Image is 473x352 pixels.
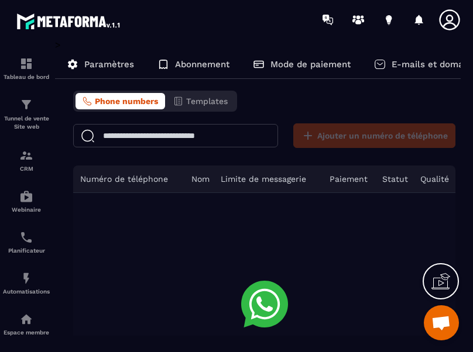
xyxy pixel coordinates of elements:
a: formationformationTunnel de vente Site web [3,89,50,140]
button: Phone numbers [76,93,165,109]
p: Automatisations [3,288,50,295]
button: Templates [166,93,235,109]
th: Nom [184,165,214,193]
a: schedulerschedulerPlanificateur [3,222,50,263]
img: automations [19,271,33,285]
p: Tableau de bord [3,74,50,80]
p: Tunnel de vente Site web [3,115,50,131]
p: Mode de paiement [270,59,351,70]
img: scheduler [19,230,33,244]
th: Numéro de téléphone [73,165,184,193]
img: formation [19,57,33,71]
a: Ouvrir le chat [424,305,459,340]
span: Templates [186,96,228,106]
p: Planificateur [3,247,50,254]
p: Espace membre [3,329,50,336]
span: Phone numbers [95,96,158,106]
th: Limite de messagerie [214,165,322,193]
img: formation [19,149,33,163]
a: automationsautomationsAutomatisations [3,263,50,303]
p: Webinaire [3,206,50,213]
img: logo [16,11,122,32]
p: Abonnement [175,59,229,70]
a: automationsautomationsWebinaire [3,181,50,222]
th: Paiement [323,165,375,193]
img: automations [19,312,33,326]
a: formationformationTableau de bord [3,48,50,89]
p: Paramètres [84,59,134,70]
p: CRM [3,165,50,172]
img: formation [19,98,33,112]
th: Statut [375,165,414,193]
th: Qualité [413,165,455,193]
a: formationformationCRM [3,140,50,181]
a: automationsautomationsEspace membre [3,303,50,344]
img: automations [19,189,33,203]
